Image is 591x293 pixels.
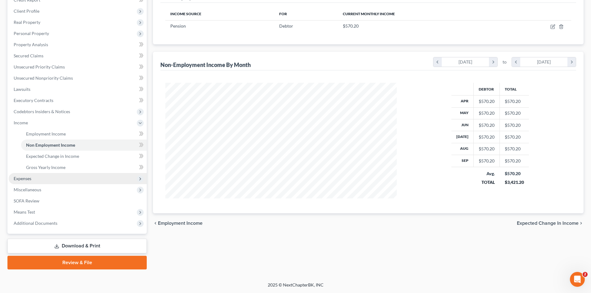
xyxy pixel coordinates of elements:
span: Client Profile [14,8,39,14]
td: $570.20 [500,95,529,107]
span: Expenses [14,176,31,181]
span: Property Analysis [14,42,48,47]
span: $570.20 [343,23,359,29]
span: Lawsuits [14,87,30,92]
a: Property Analysis [9,39,147,50]
th: May [451,107,474,119]
a: Executory Contracts [9,95,147,106]
div: TOTAL [479,179,495,185]
span: Income [14,120,28,125]
div: [DATE] [442,57,489,67]
span: Executory Contracts [14,98,53,103]
i: chevron_left [512,57,520,67]
a: SOFA Review [9,195,147,206]
th: Apr [451,95,474,107]
div: $570.20 [479,134,495,140]
th: Jun [451,119,474,131]
td: $570.20 [500,119,529,131]
th: Sep [451,155,474,167]
button: Expected Change in Income chevron_right [517,221,584,226]
span: Income Source [170,11,201,16]
span: SOFA Review [14,198,39,203]
iframe: Intercom live chat [570,272,585,287]
span: Means Test [14,209,35,215]
td: $570.20 [500,131,529,143]
th: Debtor [474,83,500,95]
span: Pension [170,23,186,29]
i: chevron_right [567,57,576,67]
span: Expected Change in Income [517,221,579,226]
a: Download & Print [7,239,147,253]
div: [DATE] [520,57,568,67]
span: Unsecured Nonpriority Claims [14,75,73,81]
a: Secured Claims [9,50,147,61]
div: Non-Employment Income By Month [160,61,251,69]
span: Additional Documents [14,220,57,226]
span: Secured Claims [14,53,43,58]
div: $570.20 [505,171,524,177]
span: Real Property [14,20,40,25]
span: Non Employment Income [26,142,75,148]
a: Unsecured Nonpriority Claims [9,73,147,84]
span: Employment Income [26,131,66,136]
span: Current Monthly Income [343,11,395,16]
i: chevron_right [579,221,584,226]
th: [DATE] [451,131,474,143]
div: Avg. [479,171,495,177]
a: Lawsuits [9,84,147,95]
td: $570.20 [500,143,529,155]
span: For [279,11,287,16]
th: Total [500,83,529,95]
a: Review & File [7,256,147,269]
a: Gross Yearly Income [21,162,147,173]
span: Miscellaneous [14,187,41,192]
span: Gross Yearly Income [26,165,65,170]
div: $570.20 [479,158,495,164]
i: chevron_left [153,221,158,226]
a: Employment Income [21,128,147,140]
span: Unsecured Priority Claims [14,64,65,69]
button: chevron_left Employment Income [153,221,203,226]
a: Non Employment Income [21,140,147,151]
th: Aug [451,143,474,155]
span: Codebtors Insiders & Notices [14,109,70,114]
i: chevron_right [489,57,497,67]
i: chevron_left [433,57,442,67]
span: Employment Income [158,221,203,226]
span: 2 [583,272,588,277]
span: Personal Property [14,31,49,36]
span: to [503,59,507,65]
div: 2025 © NextChapterBK, INC [119,282,472,293]
div: $570.20 [479,98,495,104]
td: $570.20 [500,155,529,167]
div: $570.20 [479,122,495,128]
div: $3,421.20 [505,179,524,185]
div: $570.20 [479,146,495,152]
div: $570.20 [479,110,495,116]
span: Debtor [279,23,293,29]
a: Expected Change in Income [21,151,147,162]
span: Expected Change in Income [26,153,79,159]
td: $570.20 [500,107,529,119]
a: Unsecured Priority Claims [9,61,147,73]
